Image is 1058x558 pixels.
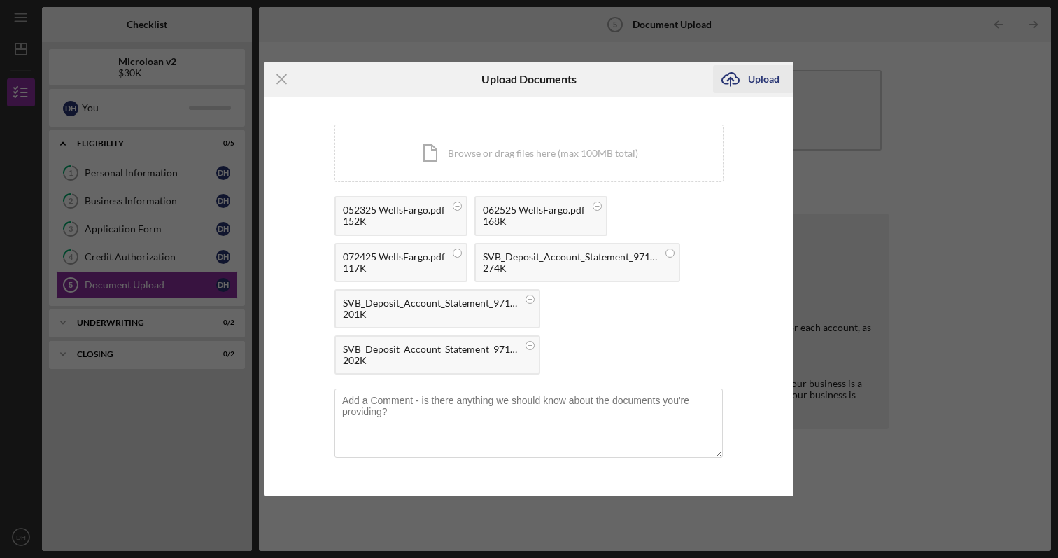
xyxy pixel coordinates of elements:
[343,355,518,366] div: 202K
[483,216,585,227] div: 168K
[343,344,518,355] div: SVB_Deposit_Account_Statement_9715_2025-07-31.pdf
[343,251,445,263] div: 072425 WellsFargo.pdf
[343,309,518,320] div: 201K
[483,251,658,263] div: SVB_Deposit_Account_Statement_9715_2025-05-31.pdf
[481,73,577,85] h6: Upload Documents
[343,216,445,227] div: 152K
[343,263,445,274] div: 117K
[483,204,585,216] div: 062525 WellsFargo.pdf
[483,263,658,274] div: 274K
[713,65,793,93] button: Upload
[343,298,518,309] div: SVB_Deposit_Account_Statement_9715_2025-06-30.pdf
[343,204,445,216] div: 052325 WellsFargo.pdf
[748,65,780,93] div: Upload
